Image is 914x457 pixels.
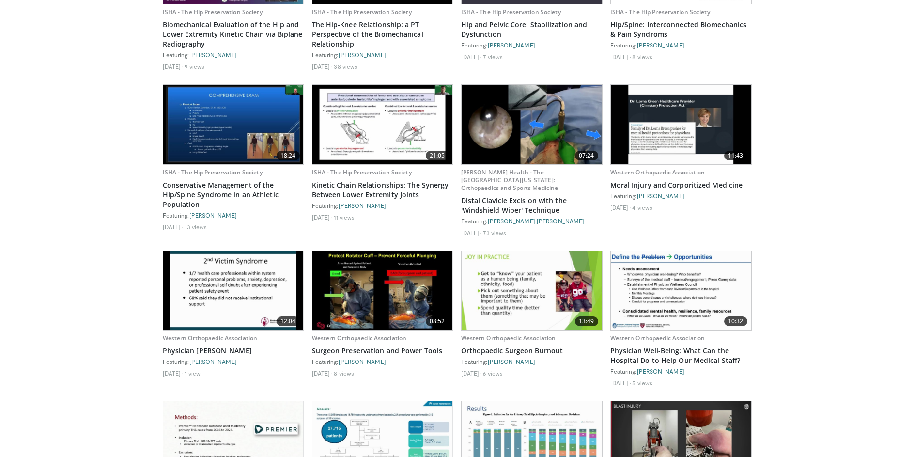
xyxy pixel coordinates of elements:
[611,251,751,330] img: 74c2e884-4df3-4a34-9456-09cb347994be.620x360_q85_upscale.jpg
[611,251,751,330] a: 10:32
[163,85,304,164] a: 18:24
[185,63,204,70] li: 9 views
[312,20,453,49] a: The Hip-Knee Relationship: a PT Perspective of the Biomechanical Relationship
[312,85,453,164] img: 32a4bfa3-d390-487e-829c-9985ff2db92b.620x360_q85_upscale.jpg
[189,212,237,219] a: [PERSON_NAME]
[312,51,453,59] div: Featuring:
[461,229,482,236] li: [DATE]
[189,51,237,58] a: [PERSON_NAME]
[163,346,304,356] a: Physician [PERSON_NAME]
[312,8,412,16] a: ISHA - The Hip Preservation Society
[339,51,386,58] a: [PERSON_NAME]
[163,168,263,176] a: ISHA - The Hip Preservation Society
[611,85,751,164] img: 9176c1cc-0fe9-4bde-b74f-800dab24d963.620x360_q85_upscale.jpg
[488,42,535,48] a: [PERSON_NAME]
[163,85,304,164] img: 8cf580ce-0e69-40cf-bdad-06f149b21afc.620x360_q85_upscale.jpg
[163,223,184,231] li: [DATE]
[610,8,710,16] a: ISHA - The Hip Preservation Society
[724,316,747,326] span: 10:32
[483,53,503,61] li: 7 views
[461,346,603,356] a: Orthopaedic Surgeon Burnout
[163,211,304,219] div: Featuring:
[189,358,237,365] a: [PERSON_NAME]
[483,369,503,377] li: 6 views
[611,85,751,164] a: 11:43
[461,8,561,16] a: ISHA - The Hip Preservation Society
[185,223,207,231] li: 13 views
[277,316,300,326] span: 12:04
[339,358,386,365] a: [PERSON_NAME]
[312,213,333,221] li: [DATE]
[488,218,535,224] a: [PERSON_NAME]
[537,218,584,224] a: [PERSON_NAME]
[163,334,258,342] a: Western Orthopaedic Association
[637,368,684,375] a: [PERSON_NAME]
[610,204,631,211] li: [DATE]
[610,334,705,342] a: Western Orthopaedic Association
[312,251,453,330] a: 08:52
[610,192,752,200] div: Featuring:
[312,251,453,330] img: 290ed48a-d426-45b2-a4c8-b24178f78cc1.620x360_q85_upscale.jpg
[461,41,603,49] div: Featuring:
[312,63,333,70] li: [DATE]
[488,358,535,365] a: [PERSON_NAME]
[163,180,304,209] a: Conservative Management of the Hip/Spine Syndrome in an Athletic Population
[461,217,603,225] div: Featuring: ,
[462,85,602,164] a: 07:24
[575,151,598,160] span: 07:24
[461,20,603,39] a: Hip and Pelvic Core: Stabilization and Dysfunction
[637,42,684,48] a: [PERSON_NAME]
[462,85,602,164] img: a7b75fd4-cde6-4697-a64c-761743312e1d.jpeg.620x360_q85_upscale.jpg
[334,63,357,70] li: 38 views
[339,202,386,209] a: [PERSON_NAME]
[426,151,449,160] span: 21:05
[312,202,453,209] div: Featuring:
[632,379,652,387] li: 5 views
[312,358,453,365] div: Featuring:
[312,334,407,342] a: Western Orthopaedic Association
[312,346,453,356] a: Surgeon Preservation and Power Tools
[610,379,631,387] li: [DATE]
[610,168,705,176] a: Western Orthopaedic Association
[610,20,752,39] a: Hip/Spine: Interconnected Biomechanics & Pain Syndroms
[163,358,304,365] div: Featuring:
[461,196,603,215] a: Distal Clavicle Excision with the 'Windshield Wiper' Technique
[461,369,482,377] li: [DATE]
[483,229,506,236] li: 73 views
[461,358,603,365] div: Featuring:
[163,251,304,330] img: 4b45dcac-3946-461d-8575-870f52773bde.620x360_q85_upscale.jpg
[334,369,354,377] li: 8 views
[461,53,482,61] li: [DATE]
[277,151,300,160] span: 18:24
[163,51,304,59] div: Featuring:
[312,369,333,377] li: [DATE]
[632,53,652,61] li: 8 views
[610,346,752,365] a: Physician Well-Being: What Can the Hospital Do to Help Our Medical Staff?
[610,180,752,190] a: Moral Injury and Corporitized Medicine
[312,168,412,176] a: ISHA - The Hip Preservation Society
[185,369,201,377] li: 1 view
[575,316,598,326] span: 13:49
[610,41,752,49] div: Featuring:
[163,251,304,330] a: 12:04
[461,334,556,342] a: Western Orthopaedic Association
[163,369,184,377] li: [DATE]
[632,204,652,211] li: 4 views
[610,53,631,61] li: [DATE]
[461,168,558,192] a: [PERSON_NAME] Health - The [GEOGRAPHIC_DATA][US_STATE]: Orthopaedics and Sports Medicine
[426,316,449,326] span: 08:52
[724,151,747,160] span: 11:43
[610,367,752,375] div: Featuring:
[462,251,602,330] img: 632e26d1-20b3-40ec-ab32-2ba96cc54ba0.620x360_q85_upscale.jpg
[163,20,304,49] a: Biomechanical Evaluation of the Hip and Lower Extremity Kinetic Chain via Biplane Radiography
[462,251,602,330] a: 13:49
[334,213,355,221] li: 11 views
[312,180,453,200] a: Kinetic Chain Relationships: The Synergy Between Lower Extremity Joints
[312,85,453,164] a: 21:05
[163,63,184,70] li: [DATE]
[637,192,684,199] a: [PERSON_NAME]
[163,8,263,16] a: ISHA - The Hip Preservation Society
